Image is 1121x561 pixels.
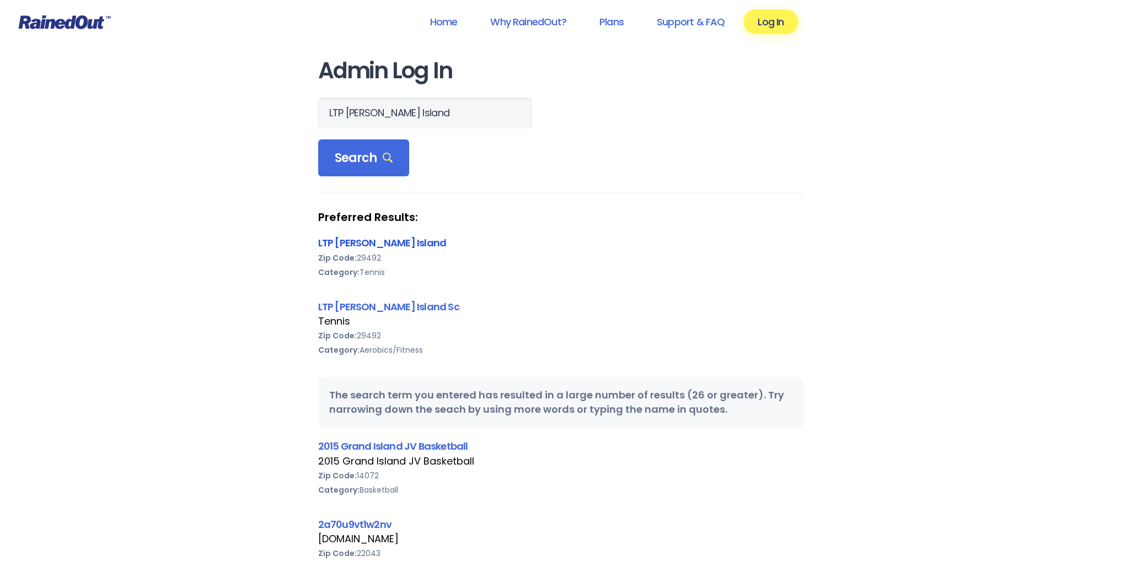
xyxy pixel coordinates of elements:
div: Tennis [318,314,803,328]
h1: Admin Log In [318,58,803,83]
a: LTP [PERSON_NAME] Island Sc [318,300,459,314]
div: Basketball [318,483,803,497]
a: Home [415,9,471,34]
strong: Preferred Results: [318,210,803,224]
span: Search [335,150,393,166]
a: 2a70u9vt1w2nv [318,517,391,531]
div: Tennis [318,265,803,279]
a: LTP [PERSON_NAME] Island [318,236,447,250]
b: Category: [318,484,360,495]
div: Search [318,139,410,177]
div: 2a70u9vt1w2nv [318,517,803,532]
a: Plans [585,9,638,34]
b: Zip Code: [318,470,357,481]
b: Zip Code: [318,252,357,263]
b: Zip Code: [318,330,357,341]
a: 2015 Grand Island JV Basketball [318,439,468,453]
div: 29492 [318,251,803,265]
b: Zip Code: [318,548,357,559]
a: Support & FAQ [642,9,739,34]
div: [DOMAIN_NAME] [318,532,803,546]
div: 2015 Grand Island JV Basketball [318,439,803,454]
input: Search Orgs… [318,98,532,128]
div: LTP [PERSON_NAME] Island Sc [318,299,803,314]
b: Category: [318,344,360,355]
div: 22043 [318,546,803,560]
div: 29492 [318,328,803,343]
div: LTP [PERSON_NAME] Island [318,235,803,250]
div: Aerobics/Fitness [318,343,803,357]
div: The search term you entered has resulted in a large number of results (26 or greater). Try narrow... [318,377,803,428]
div: 2015 Grand Island JV Basketball [318,454,803,468]
b: Category: [318,267,360,278]
div: 14072 [318,468,803,483]
a: Log In [743,9,798,34]
a: Why RainedOut? [476,9,581,34]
